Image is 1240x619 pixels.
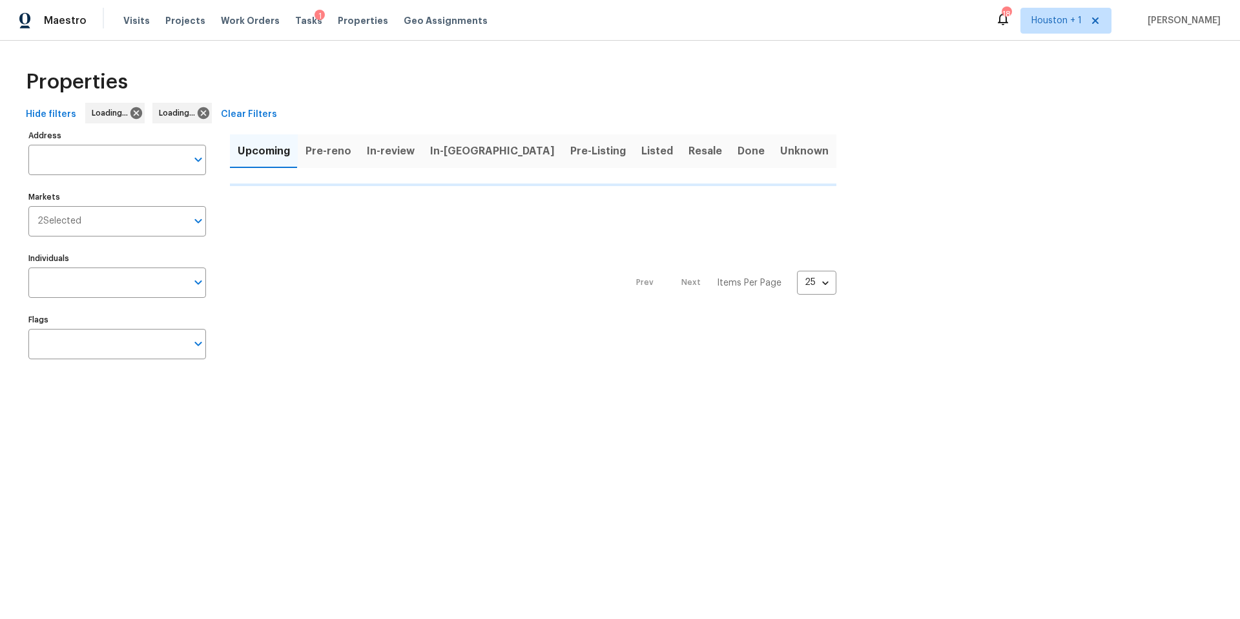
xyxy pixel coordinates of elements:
[780,142,829,160] span: Unknown
[797,266,836,299] div: 25
[152,103,212,123] div: Loading...
[338,14,388,27] span: Properties
[738,142,765,160] span: Done
[570,142,626,160] span: Pre-Listing
[221,14,280,27] span: Work Orders
[641,142,673,160] span: Listed
[189,273,207,291] button: Open
[430,142,555,160] span: In-[GEOGRAPHIC_DATA]
[238,142,290,160] span: Upcoming
[189,335,207,353] button: Open
[85,103,145,123] div: Loading...
[221,107,277,123] span: Clear Filters
[28,316,206,324] label: Flags
[295,16,322,25] span: Tasks
[1031,14,1082,27] span: Houston + 1
[189,212,207,230] button: Open
[26,107,76,123] span: Hide filters
[1142,14,1221,27] span: [PERSON_NAME]
[28,255,206,262] label: Individuals
[189,151,207,169] button: Open
[688,142,722,160] span: Resale
[28,193,206,201] label: Markets
[404,14,488,27] span: Geo Assignments
[305,142,351,160] span: Pre-reno
[37,216,81,227] span: 2 Selected
[315,10,325,23] div: 1
[21,103,81,127] button: Hide filters
[165,14,205,27] span: Projects
[216,103,282,127] button: Clear Filters
[44,14,87,27] span: Maestro
[1002,8,1011,21] div: 18
[367,142,415,160] span: In-review
[159,107,200,120] span: Loading...
[123,14,150,27] span: Visits
[92,107,133,120] span: Loading...
[717,277,781,289] p: Items Per Page
[26,76,128,89] span: Properties
[28,132,206,140] label: Address
[624,194,836,372] nav: Pagination Navigation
